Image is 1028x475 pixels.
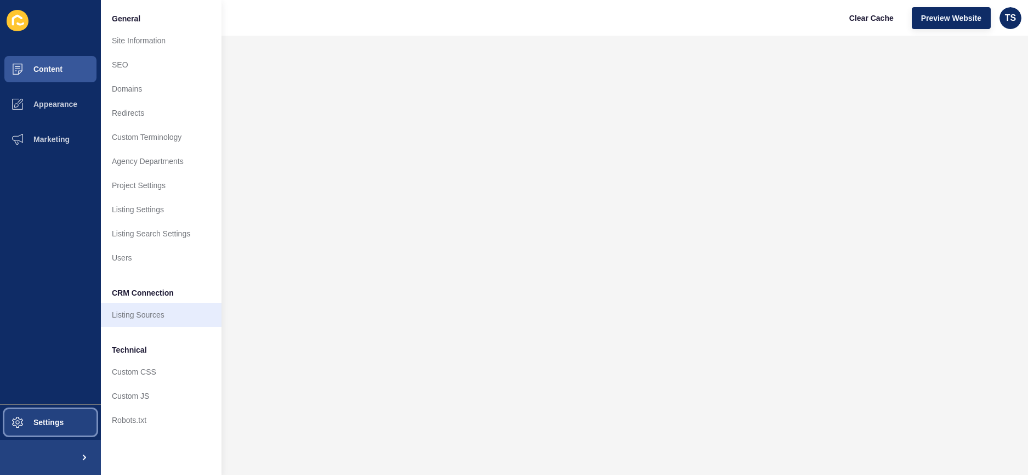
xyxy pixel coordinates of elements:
button: Clear Cache [840,7,903,29]
a: Listing Sources [101,303,221,327]
span: Technical [112,344,147,355]
span: Preview Website [921,13,981,24]
a: Listing Settings [101,197,221,222]
a: Custom JS [101,384,221,408]
button: Preview Website [912,7,991,29]
a: Listing Search Settings [101,222,221,246]
span: CRM Connection [112,287,174,298]
a: Redirects [101,101,221,125]
a: Project Settings [101,173,221,197]
span: General [112,13,140,24]
a: SEO [101,53,221,77]
a: Site Information [101,29,221,53]
a: Users [101,246,221,270]
a: Custom CSS [101,360,221,384]
span: TS [1005,13,1016,24]
a: Agency Departments [101,149,221,173]
a: Custom Terminology [101,125,221,149]
a: Domains [101,77,221,101]
a: Robots.txt [101,408,221,432]
span: Clear Cache [849,13,894,24]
